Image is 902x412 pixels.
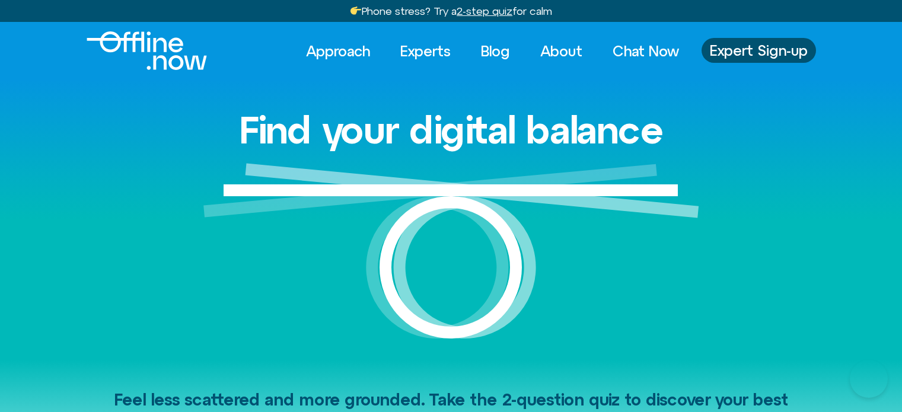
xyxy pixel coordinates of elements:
a: Chat Now [602,38,690,64]
u: 2-step quiz [457,5,512,17]
a: Blog [470,38,521,64]
span: Expert Sign-up [710,43,808,58]
div: Logo [87,31,187,70]
img: offline.now [87,31,207,70]
a: Expert Sign-up [702,38,816,63]
a: About [530,38,593,64]
h1: Find your digital balance [239,109,664,151]
iframe: Botpress [850,360,888,398]
a: Experts [390,38,461,64]
a: Phone stress? Try a2-step quizfor calm [350,5,553,17]
a: Approach [295,38,381,64]
img: 👉 [350,5,361,16]
nav: Menu [295,38,690,64]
